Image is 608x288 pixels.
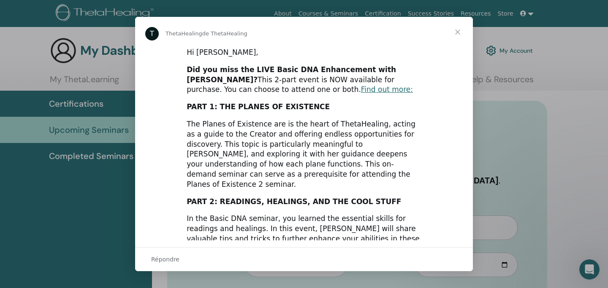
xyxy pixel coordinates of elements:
[166,30,202,37] span: ThetaHealing
[187,48,421,58] div: Hi [PERSON_NAME],
[151,254,179,265] span: Répondre
[145,27,159,40] div: Profile image for ThetaHealing
[202,30,247,37] span: de ThetaHealing
[187,65,421,95] div: This 2-part event is NOW available for purchase. You can choose to attend one or both.
[187,102,330,111] b: PART 1: THE PLANES OF EXISTENCE
[442,17,473,47] span: Fermer
[187,197,401,206] b: PART 2: READINGS, HEALINGS, AND THE COOL STUFF
[187,119,421,190] div: The Planes of Existence are is the heart of ThetaHealing, acting as a guide to the Creator and of...
[361,85,413,94] a: Find out more:
[187,65,396,84] b: Did you miss the LIVE Basic DNA Enhancement with [PERSON_NAME]?
[135,247,473,271] div: Ouvrir la conversation et répondre
[187,214,421,254] div: In the Basic DNA seminar, you learned the essential skills for readings and healings. In this eve...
